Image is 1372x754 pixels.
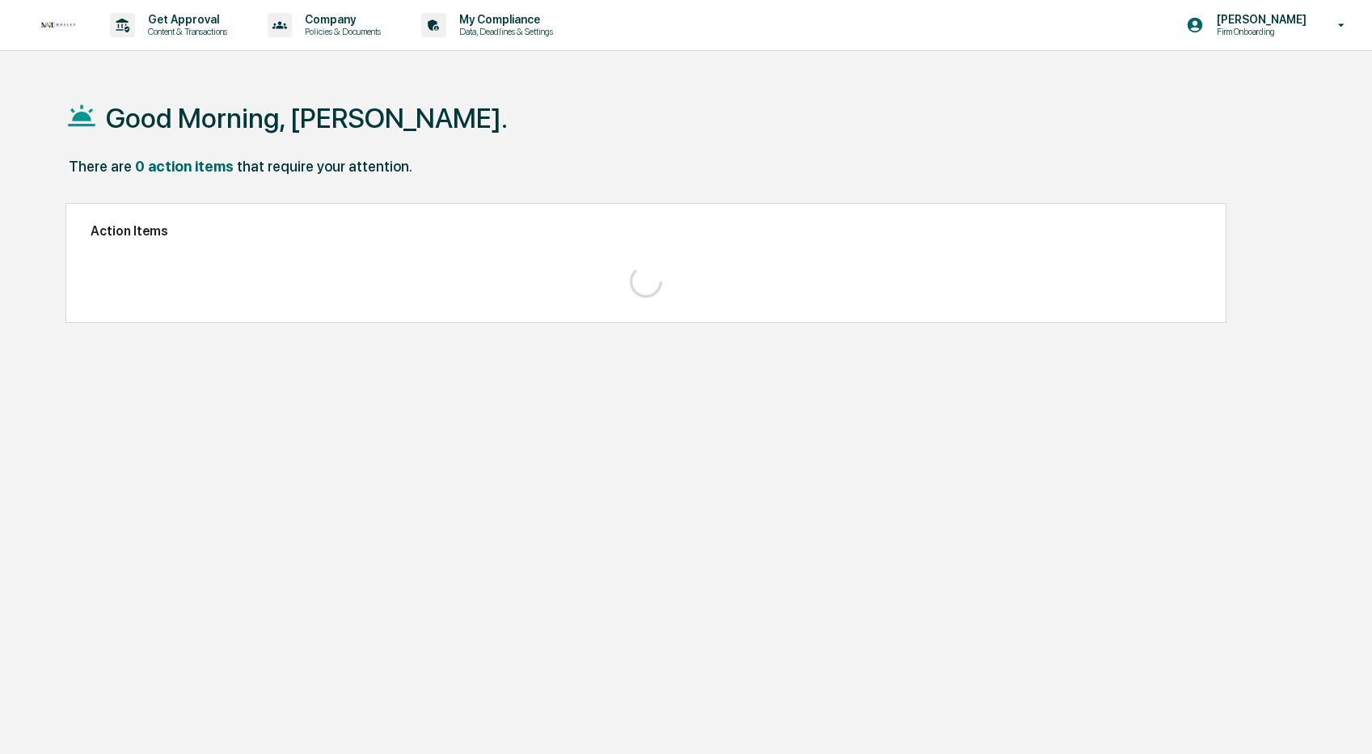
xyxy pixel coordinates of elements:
[1204,13,1315,26] p: [PERSON_NAME]
[135,26,235,37] p: Content & Transactions
[446,13,561,26] p: My Compliance
[106,102,508,134] h1: Good Morning, [PERSON_NAME].
[135,13,235,26] p: Get Approval
[39,20,78,31] img: logo
[292,13,389,26] p: Company
[1204,26,1315,37] p: Firm Onboarding
[292,26,389,37] p: Policies & Documents
[446,26,561,37] p: Data, Deadlines & Settings
[237,158,412,175] div: that require your attention.
[91,223,1202,239] h2: Action Items
[69,158,132,175] div: There are
[135,158,234,175] div: 0 action items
